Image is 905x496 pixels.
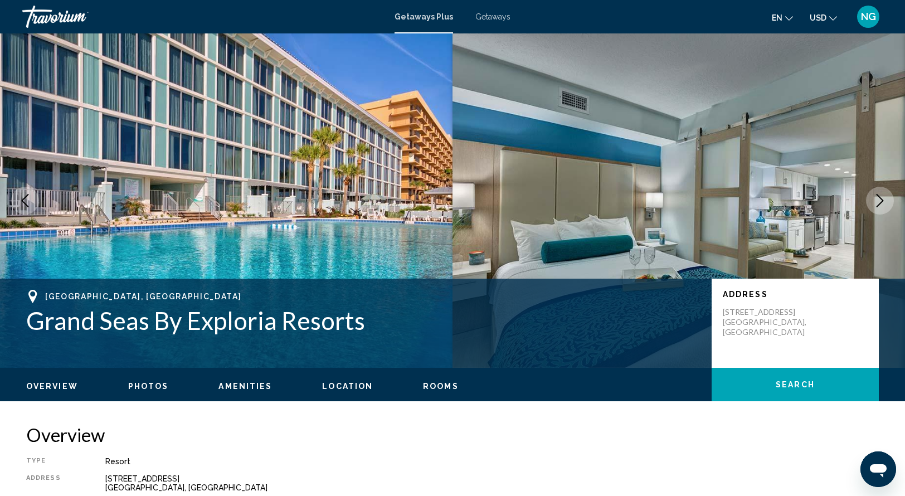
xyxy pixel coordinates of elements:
span: Overview [26,382,78,391]
button: Previous image [11,187,39,215]
p: Address [723,290,868,299]
span: NG [861,11,876,22]
span: en [772,13,782,22]
button: User Menu [854,5,883,28]
button: Overview [26,381,78,391]
iframe: Button to launch messaging window [860,451,896,487]
a: Travorium [22,6,383,28]
h2: Overview [26,424,879,446]
span: Search [776,381,815,390]
span: USD [810,13,826,22]
div: Address [26,474,77,492]
button: Amenities [218,381,272,391]
div: Type [26,457,77,466]
p: [STREET_ADDRESS] [GEOGRAPHIC_DATA], [GEOGRAPHIC_DATA] [723,307,812,337]
a: Getaways Plus [395,12,453,21]
button: Change language [772,9,793,26]
button: Photos [128,381,169,391]
button: Next image [866,187,894,215]
button: Change currency [810,9,837,26]
span: Amenities [218,382,272,391]
div: Resort [105,457,879,466]
div: [STREET_ADDRESS] [GEOGRAPHIC_DATA], [GEOGRAPHIC_DATA] [105,474,879,492]
span: Photos [128,382,169,391]
span: Location [322,382,373,391]
a: Getaways [475,12,510,21]
span: Rooms [423,382,459,391]
span: [GEOGRAPHIC_DATA], [GEOGRAPHIC_DATA] [45,292,241,301]
button: Rooms [423,381,459,391]
button: Search [712,368,879,401]
h1: Grand Seas By Exploria Resorts [26,306,700,335]
button: Location [322,381,373,391]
